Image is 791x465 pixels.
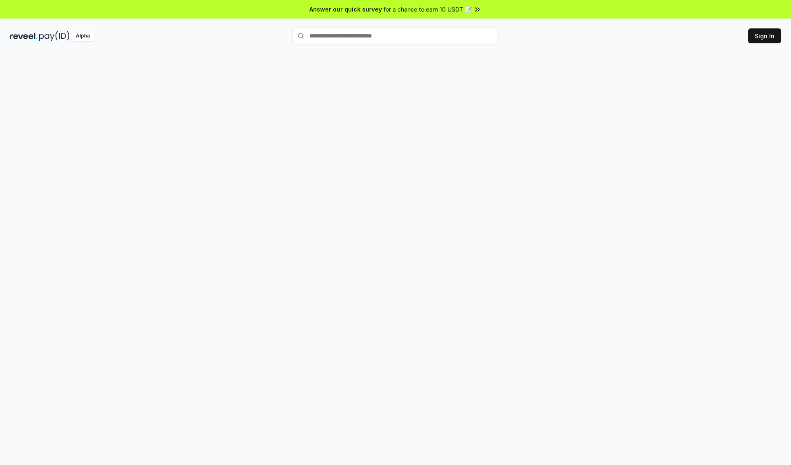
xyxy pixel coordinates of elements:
img: pay_id [39,31,70,41]
div: Alpha [71,31,94,41]
button: Sign In [748,28,781,43]
span: for a chance to earn 10 USDT 📝 [384,5,472,14]
img: reveel_dark [10,31,37,41]
span: Answer our quick survey [309,5,382,14]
